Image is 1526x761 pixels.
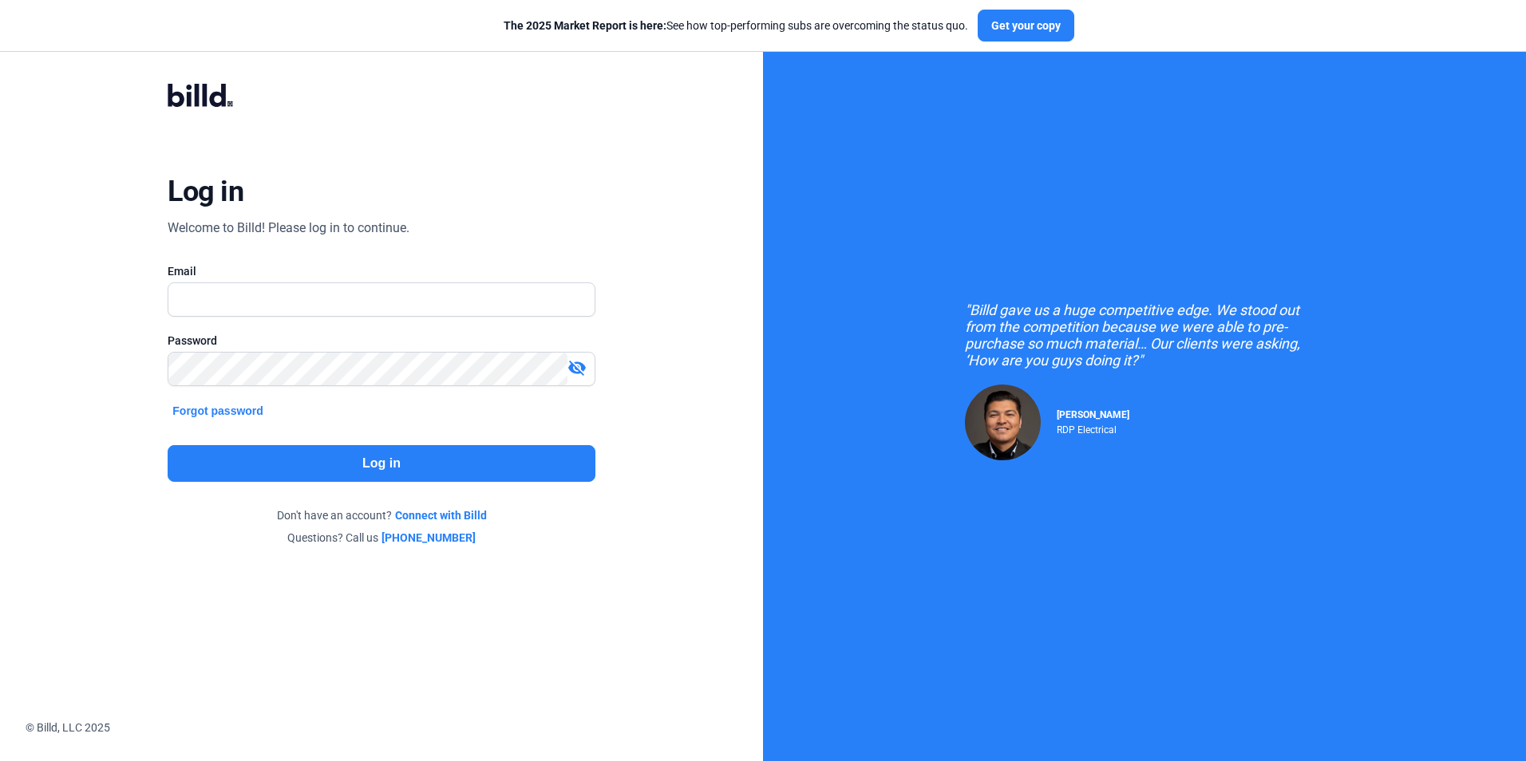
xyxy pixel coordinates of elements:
mat-icon: visibility_off [567,358,587,377]
a: Connect with Billd [395,507,487,523]
div: RDP Electrical [1057,420,1129,436]
div: Password [168,333,595,349]
span: The 2025 Market Report is here: [504,19,666,32]
div: See how top-performing subs are overcoming the status quo. [504,18,968,34]
button: Log in [168,445,595,482]
img: Raul Pacheco [965,384,1041,460]
button: Get your copy [978,10,1074,41]
span: [PERSON_NAME] [1057,409,1129,420]
div: Don't have an account? [168,507,595,523]
div: "Billd gave us a huge competitive edge. We stood out from the competition because we were able to... [965,302,1324,369]
a: [PHONE_NUMBER] [381,530,476,546]
div: Welcome to Billd! Please log in to continue. [168,219,409,238]
div: Questions? Call us [168,530,595,546]
div: Log in [168,174,243,209]
button: Forgot password [168,402,268,420]
div: Email [168,263,595,279]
